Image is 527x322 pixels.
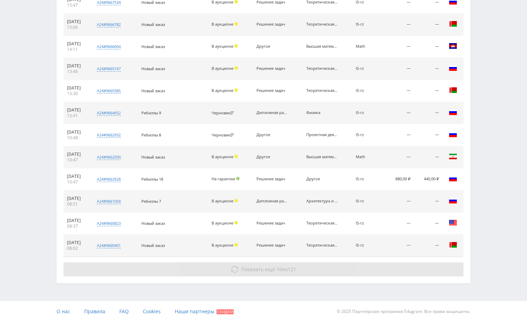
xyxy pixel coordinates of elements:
[67,41,87,47] div: [DATE]
[119,301,129,322] a: FAQ
[414,124,442,146] td: —
[67,91,87,96] div: 13:30
[356,243,376,248] div: IS-rz
[97,110,121,116] div: a24#9664652
[379,213,414,235] td: —
[306,88,338,93] div: Теоретическая механика
[141,44,165,49] span: Новый заказ
[256,88,288,93] div: Решение задач
[356,66,376,71] div: IS-rz
[67,157,87,163] div: 10:47
[449,20,457,28] img: blr.png
[67,107,87,113] div: [DATE]
[143,308,161,315] span: Cookies
[306,110,338,115] div: Физика
[234,221,238,224] span: Холд
[379,146,414,168] td: —
[449,64,457,72] img: rus.png
[306,66,338,71] div: Теоретическая механика
[212,154,233,159] span: В аукционе
[141,154,165,160] span: Новый заказ
[356,133,376,137] div: IS-rz
[379,80,414,102] td: —
[256,155,288,159] div: Другое
[449,174,457,183] img: rus.png
[97,88,121,94] div: a24#9665585
[449,108,457,116] img: rus.png
[141,199,161,204] span: Ребиллы 7
[212,242,233,248] span: В аукционе
[379,190,414,213] td: —
[84,301,105,322] a: Правила
[288,266,296,273] span: 121
[67,113,87,119] div: 12:41
[236,177,240,180] span: Подтвержден
[175,301,234,322] a: Наши партнеры Скидки
[97,243,121,248] div: a24#9660401
[256,22,288,27] div: Решение задач
[141,88,165,93] span: Новый заказ
[97,176,121,182] div: a24#9662928
[414,36,442,58] td: —
[212,220,233,226] span: В аукционе
[97,154,121,160] div: a24#9662930
[256,199,288,203] div: Дипломная работа
[141,176,163,182] span: Ребиллы 18
[356,199,376,203] div: IS-rz
[414,146,442,168] td: —
[56,301,70,322] a: О нас
[84,308,105,315] span: Правила
[141,110,161,115] span: Ребиллы 9
[356,221,376,226] div: IS-rz
[306,44,338,49] div: Высшая математика
[67,179,87,185] div: 10:47
[414,80,442,102] td: —
[379,235,414,257] td: —
[141,221,165,226] span: Новый заказ
[234,22,238,26] span: Холд
[356,22,376,27] div: IS-rz
[67,135,87,141] div: 10:48
[379,58,414,80] td: —
[97,199,121,204] div: a24#9661059
[67,2,87,8] div: 15:47
[67,152,87,157] div: [DATE]
[67,85,87,91] div: [DATE]
[449,42,457,50] img: khm.png
[356,177,376,181] div: IS-rz
[212,21,233,27] span: В аукционе
[234,243,238,247] span: Холд
[379,102,414,124] td: —
[306,221,338,226] div: Теоретическая механика
[212,43,233,49] span: В аукционе
[67,218,87,223] div: [DATE]
[356,155,376,159] div: Math
[67,240,87,246] div: [DATE]
[67,201,87,207] div: 08:51
[256,221,288,226] div: Решение задач
[449,86,457,94] img: blr.png
[143,301,161,322] a: Cookies
[234,155,238,158] span: Холд
[212,111,236,115] div: Черновик
[119,308,129,315] span: FAQ
[141,22,165,27] span: Новый заказ
[356,44,376,49] div: Math
[356,88,376,93] div: IS-rz
[379,36,414,58] td: —
[267,301,471,322] div: © 2025 Партнёрская программа Edugram. Все права защищены.
[241,266,296,273] span: из
[256,177,288,181] div: Решение задач
[306,22,338,27] div: Теоретическая механика
[212,66,233,71] span: В аукционе
[67,69,87,74] div: 13:46
[241,266,275,273] span: Показать ещё
[414,168,442,190] td: 440,00 ₽
[212,198,233,203] span: В аукционе
[234,44,238,48] span: Холд
[414,190,442,213] td: —
[449,152,457,161] img: irn.png
[67,19,87,25] div: [DATE]
[256,243,288,248] div: Решение задач
[56,308,70,315] span: О нас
